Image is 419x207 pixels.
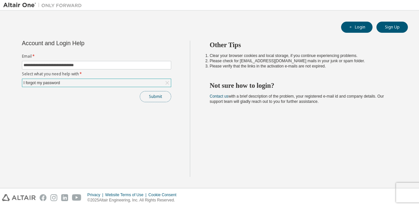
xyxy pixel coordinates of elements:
img: linkedin.svg [61,194,68,201]
label: Select what you need help with [22,71,171,77]
img: Altair One [3,2,85,9]
button: Login [341,22,373,33]
li: Clear your browser cookies and local storage, if you continue experiencing problems. [210,53,396,58]
div: I forgot my password [23,79,61,86]
div: Website Terms of Use [105,192,148,198]
p: © 2025 Altair Engineering, Inc. All Rights Reserved. [87,198,180,203]
h2: Other Tips [210,41,396,49]
img: facebook.svg [40,194,46,201]
label: Email [22,54,171,59]
img: altair_logo.svg [2,194,36,201]
img: youtube.svg [72,194,82,201]
button: Submit [140,91,171,102]
div: Cookie Consent [148,192,180,198]
button: Sign Up [376,22,408,33]
div: Privacy [87,192,105,198]
img: instagram.svg [50,194,57,201]
a: Contact us [210,94,228,99]
li: Please check for [EMAIL_ADDRESS][DOMAIN_NAME] mails in your junk or spam folder. [210,58,396,64]
span: with a brief description of the problem, your registered e-mail id and company details. Our suppo... [210,94,384,104]
h2: Not sure how to login? [210,81,396,90]
div: Account and Login Help [22,41,141,46]
div: I forgot my password [22,79,171,87]
li: Please verify that the links in the activation e-mails are not expired. [210,64,396,69]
